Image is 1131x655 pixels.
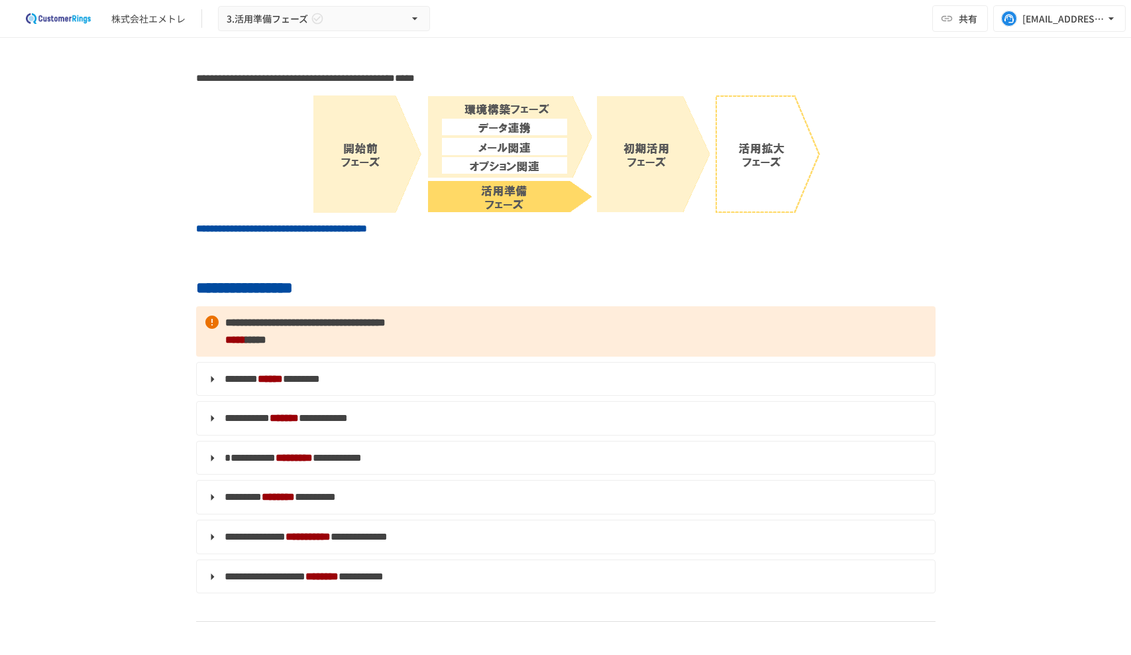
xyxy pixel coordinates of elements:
[959,11,977,26] span: 共有
[310,93,822,214] img: BYC3Tr9xQ0goH5s07hXTeHyjFi9nKO6h9l73oObQviV
[993,5,1126,32] button: [EMAIL_ADDRESS][DOMAIN_NAME]
[111,12,186,26] div: 株式会社エメトレ
[227,11,308,27] span: 3.活用準備フェーズ
[218,6,430,32] button: 3.活用準備フェーズ
[16,8,101,29] img: 2eEvPB0nRDFhy0583kMjGN2Zv6C2P7ZKCFl8C3CzR0M
[1022,11,1104,27] div: [EMAIL_ADDRESS][DOMAIN_NAME]
[932,5,988,32] button: 共有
